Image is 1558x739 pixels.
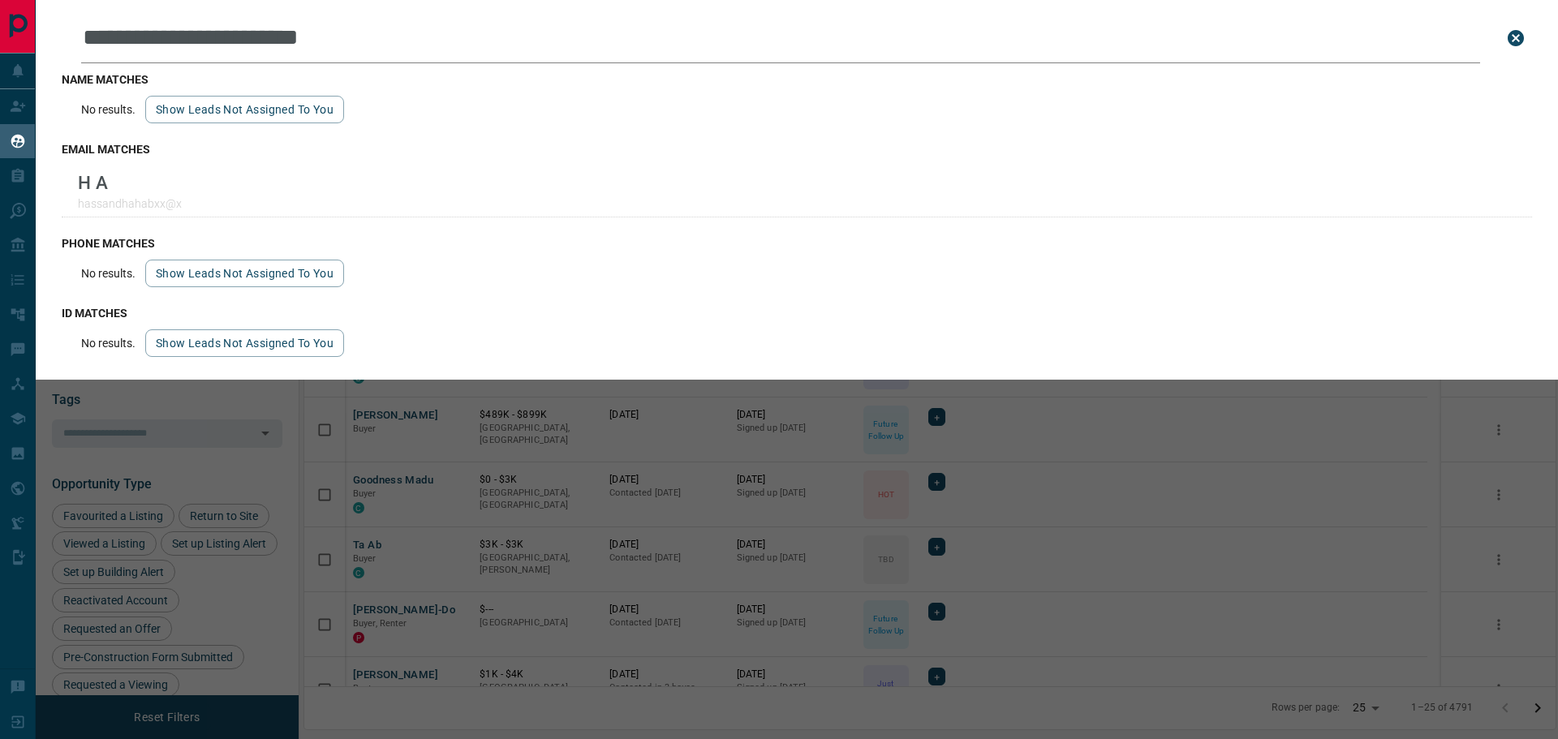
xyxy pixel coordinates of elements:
button: show leads not assigned to you [145,329,344,357]
p: No results. [81,337,136,350]
p: hassandhahabxx@x [78,197,182,210]
button: show leads not assigned to you [145,96,344,123]
h3: phone matches [62,237,1532,250]
p: H A [78,172,182,193]
p: No results. [81,267,136,280]
h3: email matches [62,143,1532,156]
h3: id matches [62,307,1532,320]
button: close search bar [1500,22,1532,54]
h3: name matches [62,73,1532,86]
button: show leads not assigned to you [145,260,344,287]
p: No results. [81,103,136,116]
